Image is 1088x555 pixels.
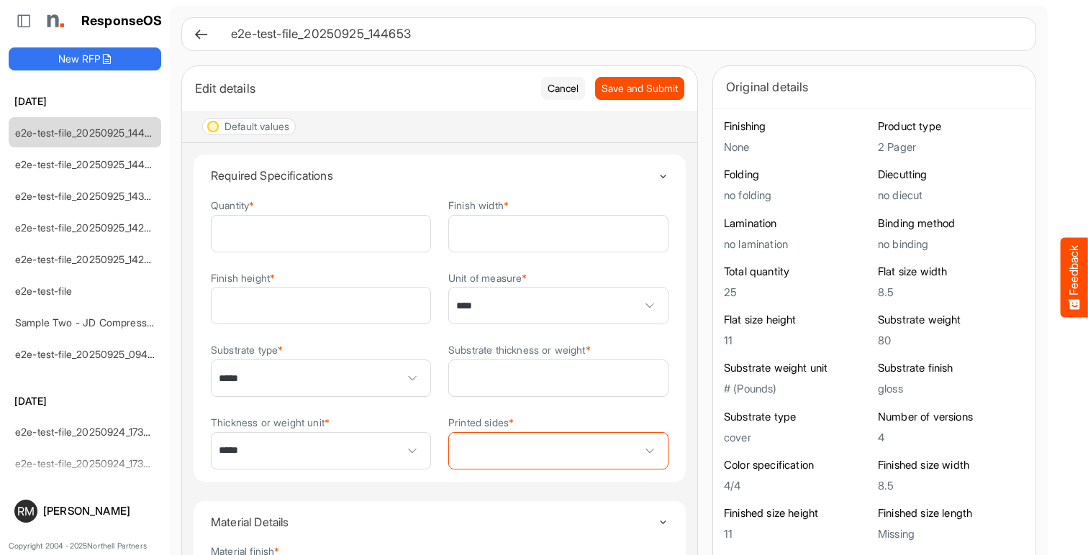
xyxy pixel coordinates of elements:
h6: Substrate type [724,410,871,424]
summary: Toggle content [211,155,668,196]
h6: Flat size height [724,313,871,327]
h4: Material Details [211,515,658,528]
label: Thickness or weight unit [211,417,330,428]
h6: Lamination [724,216,871,231]
h6: Folding [724,168,871,182]
h6: Substrate finish [878,361,1025,375]
h6: Product type [878,119,1025,134]
a: e2e-test-file_20250925_143615 [15,190,160,202]
h6: Diecutting [878,168,1025,182]
h5: cover [724,431,871,444]
a: Sample Two - JD Compressed 2 [15,316,168,329]
h5: 11 [724,528,871,540]
h6: Finished size length [878,506,1025,520]
h5: 8.5 [878,286,1025,298]
h5: 11 [724,334,871,347]
h1: ResponseOS [81,14,163,29]
div: Original details [726,77,1023,97]
img: Northell [40,6,68,35]
a: e2e-test-file_20250925_142812 [15,221,160,234]
h6: Binding method [878,216,1025,231]
a: e2e-test-file_20250925_144036 [15,158,163,170]
h5: 25 [724,286,871,298]
h5: # (Pounds) [724,382,871,395]
h6: [DATE] [9,393,161,409]
a: e2e-test-file_20250925_144653 [15,127,163,139]
a: e2e-test-file_20250924_173651 [15,426,159,438]
h5: no lamination [724,238,871,250]
h6: Finishing [724,119,871,134]
h5: 8.5 [878,480,1025,492]
button: Cancel [541,77,585,100]
h5: gloss [878,382,1025,395]
h6: e2e-test-file_20250925_144653 [231,28,1012,40]
span: Save and Submit [602,81,678,96]
div: [PERSON_NAME] [43,505,155,516]
h6: Substrate weight unit [724,361,871,375]
h5: 2 Pager [878,141,1025,153]
label: Printed sides [448,417,514,428]
label: Unit of measure [448,272,527,283]
label: Substrate thickness or weight [448,344,591,355]
button: Feedback [1061,238,1088,318]
h5: None [724,141,871,153]
button: New RFP [9,47,161,70]
a: e2e-test-file_20250925_094054 [15,348,167,360]
h5: 80 [878,334,1025,347]
h6: Color specification [724,458,871,472]
h6: Finished size height [724,506,871,520]
label: Quantity [211,200,254,211]
div: Edit details [195,78,530,98]
span: RM [17,505,35,517]
h5: Missing [878,528,1025,540]
h5: 4/4 [724,480,871,492]
h6: Total quantity [724,265,871,279]
a: e2e-test-file [15,285,72,297]
h6: Flat size width [878,265,1025,279]
h5: no folding [724,189,871,201]
button: Save and Submit Progress [595,77,684,100]
summary: Toggle content [211,501,668,543]
h5: no diecut [878,189,1025,201]
h5: no binding [878,238,1025,250]
h4: Required Specifications [211,169,658,182]
h6: [DATE] [9,93,161,109]
a: e2e-test-file_20250925_142434 [15,253,163,265]
h6: Finished size width [878,458,1025,472]
label: Substrate type [211,344,283,355]
h5: 4 [878,431,1025,444]
label: Finish width [448,200,509,211]
h6: Substrate weight [878,313,1025,327]
h6: Number of versions [878,410,1025,424]
div: Default values [225,121,289,132]
label: Finish height [211,272,275,283]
